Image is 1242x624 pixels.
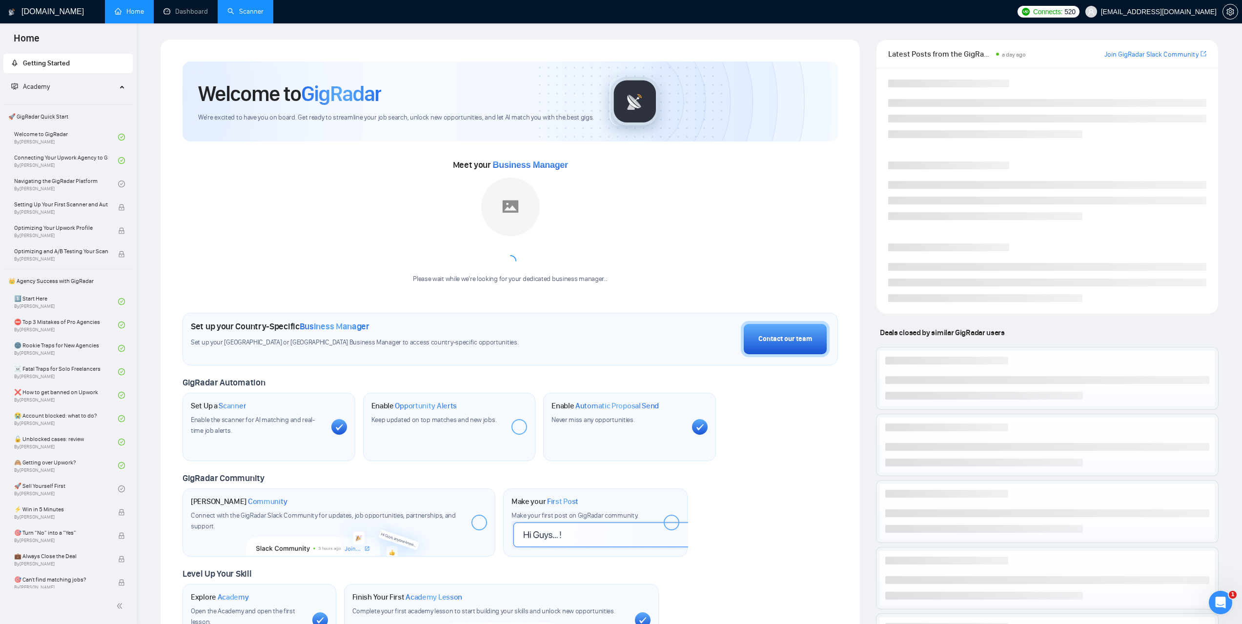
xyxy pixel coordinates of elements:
a: export [1201,49,1206,59]
a: 1️⃣ Start HereBy[PERSON_NAME] [14,291,118,312]
div: Contact our team [758,334,812,344]
div: Please wait while we're looking for your dedicated business manager... [407,275,613,284]
h1: Make your [511,497,578,506]
span: Connects: [1033,6,1062,17]
span: 🎯 Can't find matching jobs? [14,575,108,584]
span: Business Manager [493,160,568,170]
span: lock [118,251,125,258]
span: Community [248,497,287,506]
span: Deals closed by similar GigRadar users [876,324,1008,341]
span: check-circle [118,322,125,328]
span: ⚡ Win in 5 Minutes [14,504,108,514]
span: Optimizing and A/B Testing Your Scanner for Better Results [14,246,108,256]
span: 🎯 Turn “No” into a “Yes” [14,528,108,538]
span: 💼 Always Close the Deal [14,551,108,561]
a: Welcome to GigRadarBy[PERSON_NAME] [14,126,118,148]
span: a day ago [1002,51,1026,58]
a: 🔓 Unblocked cases: reviewBy[PERSON_NAME] [14,431,118,453]
span: check-circle [118,415,125,422]
span: check-circle [118,157,125,164]
a: ❌ How to get banned on UpworkBy[PERSON_NAME] [14,384,118,406]
span: GigRadar Automation [183,377,265,388]
span: Academy [23,82,50,91]
a: setting [1222,8,1238,16]
span: Scanner [219,401,246,411]
span: user [1088,8,1095,15]
span: lock [118,556,125,563]
h1: Explore [191,592,249,602]
span: 520 [1064,6,1075,17]
span: rocket [11,60,18,66]
span: check-circle [118,181,125,187]
img: placeholder.png [481,178,540,236]
a: 🌚 Rookie Traps for New AgenciesBy[PERSON_NAME] [14,338,118,359]
h1: Set Up a [191,401,246,411]
h1: Finish Your First [352,592,462,602]
h1: Enable [371,401,457,411]
span: check-circle [118,134,125,141]
h1: Enable [551,401,659,411]
a: ☠️ Fatal Traps for Solo FreelancersBy[PERSON_NAME] [14,361,118,382]
button: Contact our team [741,321,830,357]
span: Automatic Proposal Send [575,401,659,411]
span: By [PERSON_NAME] [14,233,108,239]
span: lock [118,532,125,539]
span: 👑 Agency Success with GigRadar [4,271,132,291]
span: lock [118,509,125,516]
span: 🚀 GigRadar Quick Start [4,107,132,126]
h1: Welcome to [198,81,381,107]
a: ⛔ Top 3 Mistakes of Pro AgenciesBy[PERSON_NAME] [14,314,118,336]
span: Enable the scanner for AI matching and real-time job alerts. [191,416,315,435]
img: slackcommunity-bg.png [246,512,433,557]
a: dashboardDashboard [163,7,208,16]
span: Level Up Your Skill [183,568,251,579]
span: Home [6,31,47,52]
a: 🚀 Sell Yourself FirstBy[PERSON_NAME] [14,478,118,500]
span: Academy [218,592,249,602]
span: Latest Posts from the GigRadar Community [888,48,993,60]
button: setting [1222,4,1238,20]
span: First Post [547,497,578,506]
a: homeHome [115,7,144,16]
span: Optimizing Your Upwork Profile [14,223,108,233]
span: Academy Lesson [406,592,462,602]
span: Setting Up Your First Scanner and Auto-Bidder [14,200,108,209]
span: Business Manager [300,321,369,332]
span: By [PERSON_NAME] [14,584,108,590]
span: check-circle [118,368,125,375]
a: 😭 Account blocked: what to do?By[PERSON_NAME] [14,408,118,429]
li: Getting Started [3,54,133,73]
span: Make your first post on GigRadar community. [511,511,638,520]
span: Meet your [453,160,568,170]
span: lock [118,579,125,586]
span: GigRadar Community [183,473,265,483]
h1: Set up your Country-Specific [191,321,369,332]
span: lock [118,204,125,211]
a: Join GigRadar Slack Community [1104,49,1199,60]
img: upwork-logo.png [1022,8,1030,16]
img: logo [8,4,15,20]
img: gigradar-logo.png [611,77,659,126]
span: Academy [11,82,50,91]
span: check-circle [118,298,125,305]
span: Keep updated on top matches and new jobs. [371,416,497,424]
span: Connect with the GigRadar Slack Community for updates, job opportunities, partnerships, and support. [191,511,456,530]
a: Connecting Your Upwork Agency to GigRadarBy[PERSON_NAME] [14,150,118,171]
span: check-circle [118,345,125,352]
iframe: Intercom live chat [1209,591,1232,614]
span: check-circle [118,392,125,399]
span: We're excited to have you on board. Get ready to streamline your job search, unlock new opportuni... [198,113,594,122]
span: check-circle [118,439,125,445]
span: export [1201,50,1206,58]
span: check-circle [118,485,125,492]
span: Set up your [GEOGRAPHIC_DATA] or [GEOGRAPHIC_DATA] Business Manager to access country-specific op... [191,338,574,347]
span: Opportunity Alerts [395,401,457,411]
a: Navigating the GigRadar PlatformBy[PERSON_NAME] [14,173,118,195]
span: By [PERSON_NAME] [14,209,108,215]
span: By [PERSON_NAME] [14,514,108,520]
span: double-left [116,601,126,611]
span: loading [504,254,516,267]
span: 1 [1229,591,1237,599]
span: By [PERSON_NAME] [14,538,108,543]
a: 🙈 Getting over Upwork?By[PERSON_NAME] [14,455,118,476]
